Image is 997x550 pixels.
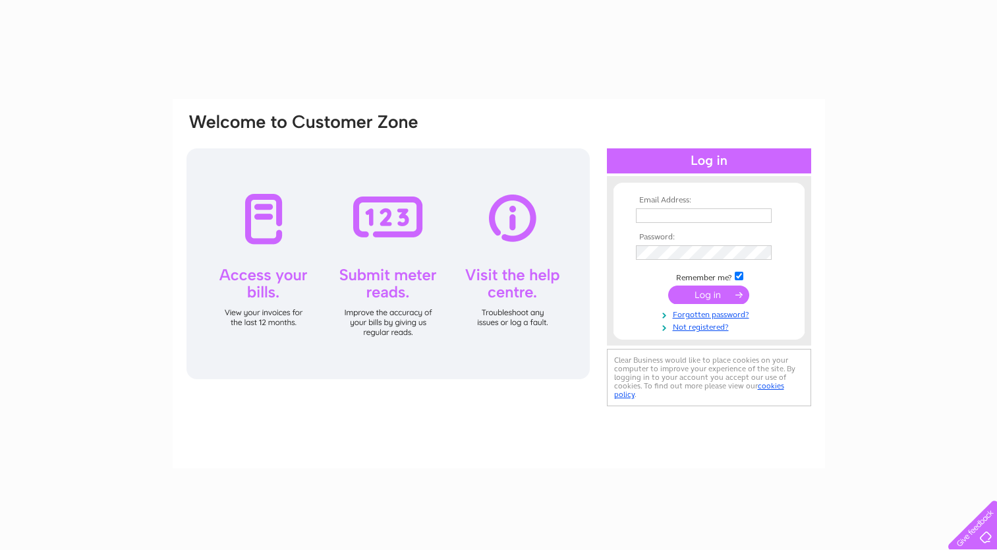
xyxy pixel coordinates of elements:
a: cookies policy [614,381,784,399]
input: Submit [668,286,749,304]
th: Password: [633,233,785,242]
div: Clear Business would like to place cookies on your computer to improve your experience of the sit... [607,349,811,406]
th: Email Address: [633,196,785,205]
td: Remember me? [633,270,785,283]
a: Forgotten password? [636,307,785,320]
a: Not registered? [636,320,785,332]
